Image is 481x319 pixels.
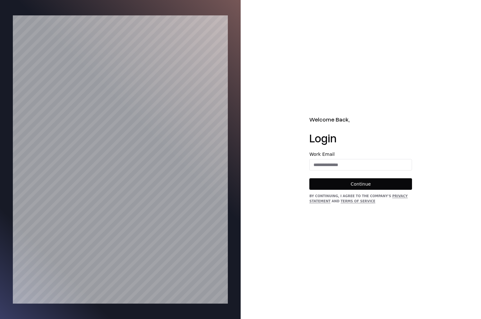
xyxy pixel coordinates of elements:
[309,178,412,190] button: Continue
[309,115,412,124] h2: Welcome Back,
[340,199,375,203] a: Terms of Service
[309,152,412,156] label: Work Email
[309,131,412,144] h1: Login
[309,194,412,204] div: By continuing, I agree to the Company's and
[309,194,408,203] a: Privacy Statement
